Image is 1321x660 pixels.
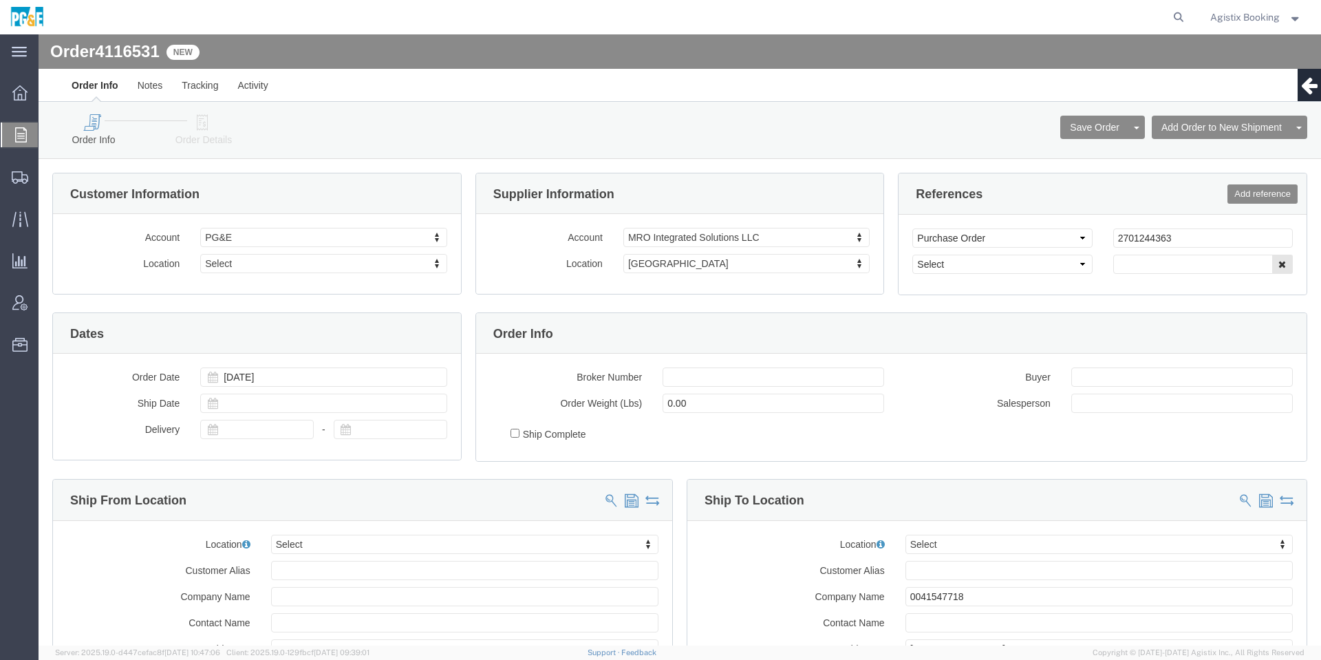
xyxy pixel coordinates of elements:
[1093,647,1304,659] span: Copyright © [DATE]-[DATE] Agistix Inc., All Rights Reserved
[10,7,45,28] img: logo
[39,34,1321,646] iframe: FS Legacy Container
[1210,10,1280,25] span: Agistix Booking
[621,648,656,657] a: Feedback
[55,648,220,657] span: Server: 2025.19.0-d447cefac8f
[588,648,622,657] a: Support
[1210,9,1302,25] button: Agistix Booking
[164,648,220,657] span: [DATE] 10:47:06
[314,648,369,657] span: [DATE] 09:39:01
[226,648,369,657] span: Client: 2025.19.0-129fbcf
